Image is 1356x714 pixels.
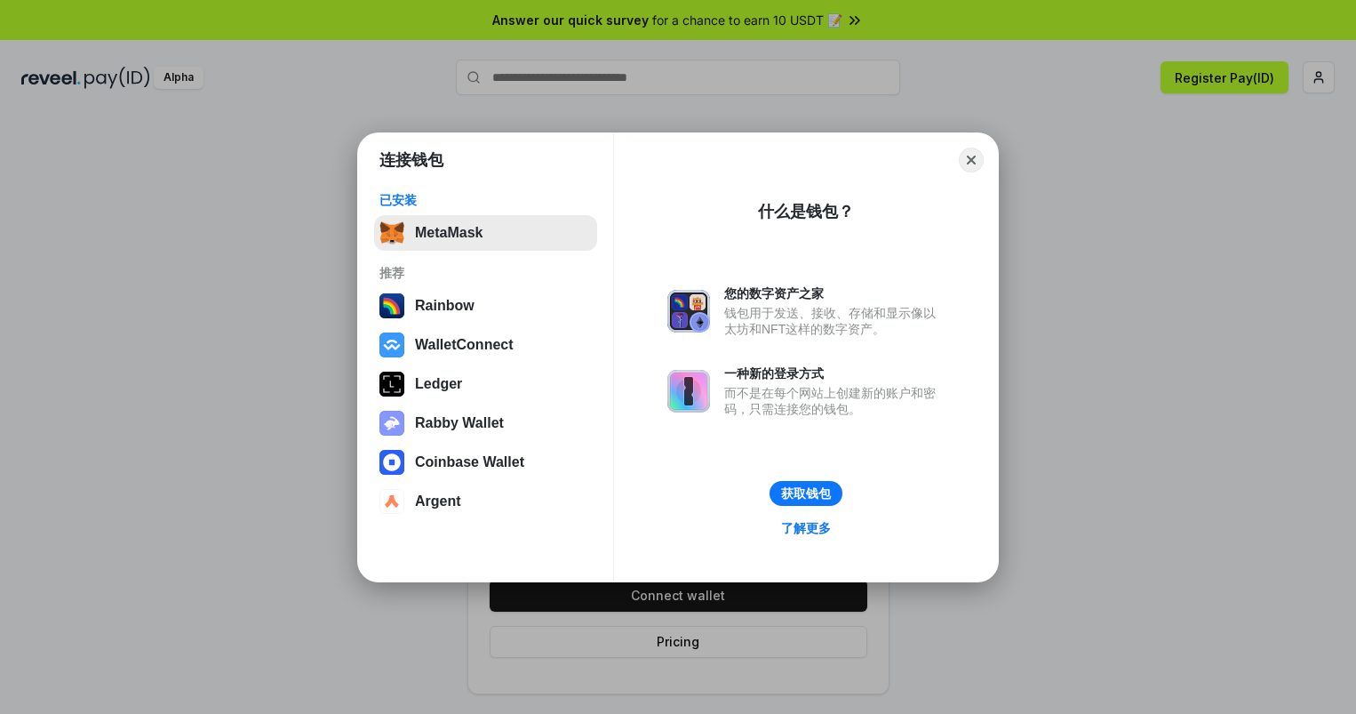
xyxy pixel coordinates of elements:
button: Coinbase Wallet [374,445,597,480]
a: 了解更多 [770,517,842,540]
div: 推荐 [379,265,592,281]
img: svg+xml,%3Csvg%20width%3D%2228%22%20height%3D%2228%22%20viewBox%3D%220%200%2028%2028%22%20fill%3D... [379,333,404,357]
button: Close [959,148,984,172]
img: svg+xml,%3Csvg%20xmlns%3D%22http%3A%2F%2Fwww.w3.org%2F2000%2Fsvg%22%20fill%3D%22none%22%20viewBox... [667,370,710,413]
img: svg+xml,%3Csvg%20width%3D%2228%22%20height%3D%2228%22%20viewBox%3D%220%200%2028%2028%22%20fill%3D... [379,489,404,514]
div: Ledger [415,376,462,392]
button: WalletConnect [374,327,597,363]
img: svg+xml,%3Csvg%20xmlns%3D%22http%3A%2F%2Fwww.w3.org%2F2000%2Fsvg%22%20width%3D%2228%22%20height%3... [379,372,404,397]
button: Rainbow [374,288,597,324]
div: 钱包用于发送、接收、存储和显示像以太坊和NFT这样的数字资产。 [724,305,945,337]
div: 获取钱包 [781,485,831,501]
button: MetaMask [374,215,597,251]
div: MetaMask [415,225,483,241]
button: Rabby Wallet [374,405,597,441]
div: 已安装 [379,192,592,208]
img: svg+xml,%3Csvg%20xmlns%3D%22http%3A%2F%2Fwww.w3.org%2F2000%2Fsvg%22%20fill%3D%22none%22%20viewBox... [379,411,404,436]
div: Coinbase Wallet [415,454,524,470]
img: svg+xml,%3Csvg%20fill%3D%22none%22%20height%3D%2233%22%20viewBox%3D%220%200%2035%2033%22%20width%... [379,221,404,245]
button: Argent [374,484,597,519]
div: Rabby Wallet [415,415,504,431]
button: Ledger [374,366,597,402]
button: 获取钱包 [770,481,842,506]
div: Argent [415,493,461,509]
div: 什么是钱包？ [758,201,854,222]
div: 而不是在每个网站上创建新的账户和密码，只需连接您的钱包。 [724,385,945,417]
div: 了解更多 [781,520,831,536]
img: svg+xml,%3Csvg%20width%3D%2228%22%20height%3D%2228%22%20viewBox%3D%220%200%2028%2028%22%20fill%3D... [379,450,404,475]
div: 一种新的登录方式 [724,365,945,381]
div: WalletConnect [415,337,514,353]
h1: 连接钱包 [379,149,443,171]
div: Rainbow [415,298,475,314]
div: 您的数字资产之家 [724,285,945,301]
img: svg+xml,%3Csvg%20xmlns%3D%22http%3A%2F%2Fwww.w3.org%2F2000%2Fsvg%22%20fill%3D%22none%22%20viewBox... [667,290,710,333]
img: svg+xml,%3Csvg%20width%3D%22120%22%20height%3D%22120%22%20viewBox%3D%220%200%20120%20120%22%20fil... [379,293,404,318]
